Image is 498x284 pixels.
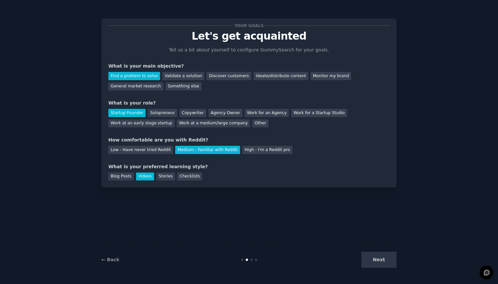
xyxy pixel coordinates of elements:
[108,109,146,117] div: Startup Founder
[136,173,154,181] div: Videos
[108,30,390,42] p: Let's get acquainted
[108,72,160,80] div: Find a problem to solve
[311,72,351,80] div: Monitor my brand
[108,137,390,143] div: How comfortable are you with Reddit?
[175,146,240,154] div: Medium - Familiar with Reddit
[180,109,206,117] div: Copywriter
[208,109,242,117] div: Agency Owner
[177,173,202,181] div: Checklists
[101,257,119,262] a: ← Back
[162,72,204,80] div: Validate a solution
[177,119,250,128] div: Work at a medium/large company
[108,163,390,170] div: What is your preferred learning style?
[108,119,175,128] div: Work at an early stage startup
[108,82,163,91] div: General market research
[108,173,134,181] div: Blog Posts
[207,72,251,80] div: Discover customers
[148,109,177,117] div: Solopreneur
[166,47,332,53] p: Tell us a bit about yourself to configure GummySearch for your goals.
[254,72,308,80] div: Ideate/distribute content
[242,146,292,154] div: High - I'm a Reddit pro
[245,109,289,117] div: Work for an Agency
[156,173,175,181] div: Stories
[252,119,268,128] div: Other
[291,109,347,117] div: Work for a Startup Studio
[166,82,202,91] div: Something else
[108,100,390,107] div: What is your role?
[108,63,390,70] div: What is your main objective?
[108,146,173,154] div: Low - Have never tried Reddit
[233,22,265,29] span: Your goals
